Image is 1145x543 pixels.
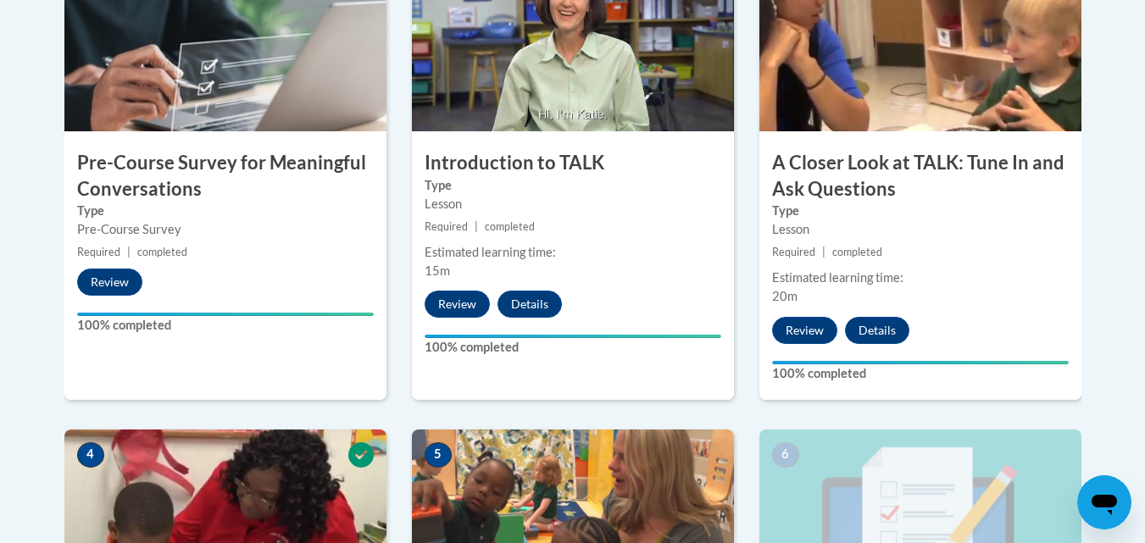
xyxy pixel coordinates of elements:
span: 15m [425,263,450,278]
button: Review [77,269,142,296]
h3: Pre-Course Survey for Meaningful Conversations [64,150,386,202]
label: 100% completed [772,364,1069,383]
h3: Introduction to TALK [412,150,734,176]
button: Review [425,291,490,318]
span: Required [77,246,120,258]
span: | [822,246,825,258]
iframe: Button to launch messaging window [1077,475,1131,529]
div: Estimated learning time: [772,269,1069,287]
label: Type [772,202,1069,220]
span: completed [832,246,882,258]
div: Lesson [772,220,1069,239]
label: 100% completed [77,316,374,335]
span: Required [425,220,468,233]
span: | [127,246,131,258]
div: Your progress [77,313,374,316]
span: completed [485,220,535,233]
label: 100% completed [425,338,721,357]
span: 6 [772,442,799,468]
button: Details [845,317,909,344]
span: 4 [77,442,104,468]
label: Type [425,176,721,195]
div: Lesson [425,195,721,213]
div: Estimated learning time: [425,243,721,262]
span: 20m [772,289,798,303]
span: 5 [425,442,452,468]
div: Your progress [772,361,1069,364]
h3: A Closer Look at TALK: Tune In and Ask Questions [759,150,1081,202]
button: Review [772,317,837,344]
label: Type [77,202,374,220]
div: Pre-Course Survey [77,220,374,239]
span: completed [137,246,187,258]
span: Required [772,246,815,258]
button: Details [497,291,562,318]
span: | [475,220,478,233]
div: Your progress [425,335,721,338]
